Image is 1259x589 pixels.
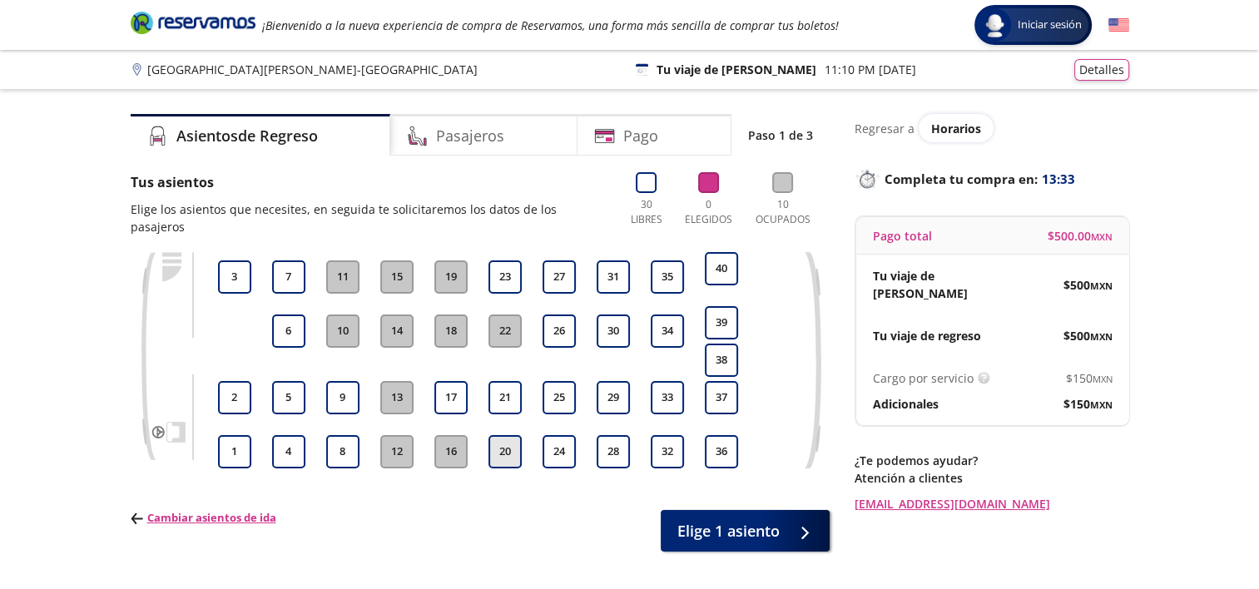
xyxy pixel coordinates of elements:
[272,435,305,468] button: 4
[1074,59,1129,81] button: Detalles
[543,260,576,294] button: 27
[131,10,255,35] i: Brand Logo
[873,327,981,344] p: Tu viaje de regreso
[873,227,932,245] p: Pago total
[1066,369,1113,387] span: $ 150
[597,435,630,468] button: 28
[218,381,251,414] button: 2
[326,314,359,348] button: 10
[597,314,630,348] button: 30
[873,369,974,387] p: Cargo por servicio
[705,252,738,285] button: 40
[748,126,813,144] p: Paso 1 de 3
[624,197,669,227] p: 30 Libres
[272,381,305,414] button: 5
[749,197,817,227] p: 10 Ocupados
[825,61,916,78] p: 11:10 PM [DATE]
[1048,227,1113,245] span: $ 500.00
[1011,17,1088,33] span: Iniciar sesión
[131,10,255,40] a: Brand Logo
[1162,492,1242,572] iframe: Messagebird Livechat Widget
[131,510,276,527] p: Cambiar asientos de ida
[855,120,915,137] p: Regresar a
[131,200,607,235] p: Elige los asientos que necesites, en seguida te solicitaremos los datos de los pasajeros
[176,125,318,147] h4: Asientos de Regreso
[488,314,522,348] button: 22
[1063,276,1113,294] span: $ 500
[705,381,738,414] button: 37
[855,469,1129,487] p: Atención a clientes
[147,61,478,78] p: [GEOGRAPHIC_DATA][PERSON_NAME] - [GEOGRAPHIC_DATA]
[597,260,630,294] button: 31
[661,510,830,552] button: Elige 1 asiento
[262,17,839,33] em: ¡Bienvenido a la nueva experiencia de compra de Reservamos, una forma más sencilla de comprar tus...
[272,260,305,294] button: 7
[488,381,522,414] button: 21
[651,260,684,294] button: 35
[931,121,981,136] span: Horarios
[434,435,468,468] button: 16
[855,452,1129,469] p: ¿Te podemos ayudar?
[1091,230,1113,243] small: MXN
[380,381,414,414] button: 13
[1090,280,1113,292] small: MXN
[1093,373,1113,385] small: MXN
[543,314,576,348] button: 26
[651,381,684,414] button: 33
[272,314,305,348] button: 6
[1042,170,1075,189] span: 13:33
[380,260,414,294] button: 15
[326,260,359,294] button: 11
[434,381,468,414] button: 17
[873,267,993,302] p: Tu viaje de [PERSON_NAME]
[543,435,576,468] button: 24
[1090,330,1113,343] small: MXN
[623,125,658,147] h4: Pago
[651,435,684,468] button: 32
[1090,398,1113,411] small: MXN
[488,435,522,468] button: 20
[380,314,414,348] button: 14
[380,435,414,468] button: 12
[434,314,468,348] button: 18
[597,381,630,414] button: 29
[1108,15,1129,36] button: English
[434,260,468,294] button: 19
[131,172,607,192] p: Tus asientos
[218,260,251,294] button: 3
[326,435,359,468] button: 8
[677,520,780,542] span: Elige 1 asiento
[436,125,504,147] h4: Pasajeros
[873,395,939,413] p: Adicionales
[705,306,738,339] button: 39
[218,435,251,468] button: 1
[326,381,359,414] button: 9
[682,197,736,227] p: 0 Elegidos
[657,61,816,78] p: Tu viaje de [PERSON_NAME]
[855,495,1129,512] a: [EMAIL_ADDRESS][DOMAIN_NAME]
[705,344,738,377] button: 38
[855,114,1129,142] div: Regresar a ver horarios
[543,381,576,414] button: 25
[705,435,738,468] button: 36
[488,260,522,294] button: 23
[1063,395,1113,413] span: $ 150
[1063,327,1113,344] span: $ 500
[651,314,684,348] button: 34
[855,167,1129,191] p: Completa tu compra en :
